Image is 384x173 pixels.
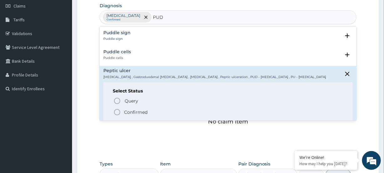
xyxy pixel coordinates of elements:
[106,18,140,21] small: Confirmed
[113,108,121,116] i: status option filled
[13,17,25,23] span: Tariffs
[344,51,351,59] i: open select status
[143,14,149,20] span: remove selection option
[12,31,25,47] img: d_794563401_company_1708531726252_794563401
[344,32,351,39] i: open select status
[113,89,343,93] h6: Select Status
[103,50,131,54] h4: Puddle cells
[36,49,86,112] span: We're online!
[103,75,326,79] p: [MEDICAL_DATA] , Gastroduodenal [MEDICAL_DATA] , [MEDICAL_DATA] , Peptic ulceration , PUD - [MEDI...
[3,110,119,132] textarea: Type your message and hit 'Enter'
[124,109,148,115] p: Confirmed
[103,3,118,18] div: Minimize live chat window
[238,161,271,167] label: Pair Diagnosis
[125,98,138,104] span: Query
[13,3,26,9] span: Claims
[103,37,131,41] p: Puddle sign
[113,97,121,105] i: status option query
[100,161,113,167] label: Types
[299,161,353,166] p: How may I help you today?
[344,70,351,78] i: close select status
[299,155,353,160] div: We're Online!
[103,68,326,73] h4: Peptic ulcer
[100,3,122,9] label: Diagnosis
[160,161,171,167] label: Item
[208,118,248,125] p: No claim item
[33,35,105,43] div: Chat with us now
[106,13,140,18] p: [MEDICAL_DATA]
[103,30,131,35] h4: Puddle sign
[103,56,131,60] p: Puddle cells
